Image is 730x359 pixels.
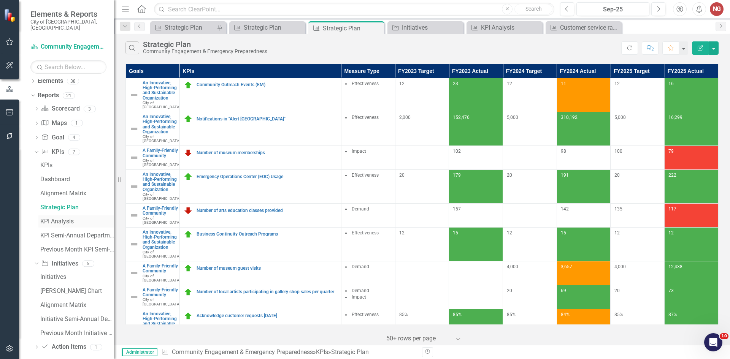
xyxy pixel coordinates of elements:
[453,172,461,178] span: 179
[143,312,181,332] a: An Innovative, High-Performing and Sustainable Organization
[41,259,78,268] a: Initiatives
[352,115,379,120] span: Effectiveness
[184,148,193,157] img: Below Plan
[143,250,181,258] span: City of [GEOGRAPHIC_DATA]
[38,187,114,199] a: Alignment Matrix
[184,172,193,181] img: On Target
[130,269,139,278] img: Not Defined
[341,309,395,343] td: Double-Click to Edit
[399,115,411,120] span: 2,000
[184,114,193,123] img: On Target
[179,309,341,343] td: Double-Click to Edit Right Click for Context Menu
[179,204,341,228] td: Double-Click to Edit Right Click for Context Menu
[197,174,337,179] a: Emergency Operations Center (EOC) Usage
[38,313,114,325] a: Initiative Semi-Annual Department Report
[197,232,337,237] a: Business Continuity Outreach Programs
[514,4,552,14] button: Search
[143,172,181,192] a: An Innovative, High-Performing and Sustainable Organization
[352,294,366,300] span: Impact
[130,293,139,302] img: Not Defined
[122,348,157,356] span: Administrator
[41,133,64,142] a: Goal
[130,182,139,191] img: Not Defined
[507,172,512,178] span: 20
[143,206,181,216] a: A Family-Friendly Community
[38,229,114,242] a: KPI Semi-Annual Department Report
[40,204,114,211] div: Strategic Plan
[561,230,566,236] span: 15
[453,206,461,212] span: 157
[165,23,215,32] div: Strategic Plan
[710,2,724,16] button: NG
[179,112,341,146] td: Double-Click to Edit Right Click for Context Menu
[561,149,566,154] span: 98
[453,81,458,86] span: 23
[38,159,114,171] a: KPIs
[143,148,181,158] a: A Family-Friendly Community
[38,77,63,85] a: Elements
[560,23,620,32] div: Customer service rating for museum
[399,312,408,317] span: 85%
[341,112,395,146] td: Double-Click to Edit
[40,176,114,183] div: Dashboard
[40,218,114,225] div: KPI Analysis
[399,172,405,178] span: 20
[68,149,80,155] div: 7
[84,106,96,112] div: 3
[468,23,541,32] a: KPI Analysis
[668,288,674,293] span: 73
[197,289,337,294] a: Number of local artists participating in gallery shop sales per quarter
[38,201,114,214] a: Strategic Plan
[323,24,382,33] div: Strategic Plan
[614,172,620,178] span: 20
[143,297,181,306] span: City of [GEOGRAPHIC_DATA]
[38,285,114,297] a: [PERSON_NAME] Chart
[143,264,181,274] a: A Family-Friendly Community
[561,312,570,317] span: 84%
[143,49,267,54] div: Community Engagement & Emergency Preparedness
[40,302,114,308] div: Alignment Matrix
[143,158,181,167] span: City of [GEOGRAPHIC_DATA]
[614,206,622,212] span: 135
[668,149,674,154] span: 79
[30,19,106,31] small: City of [GEOGRAPHIC_DATA], [GEOGRAPHIC_DATA]
[352,288,369,293] span: Demand
[90,344,102,350] div: 1
[507,230,512,236] span: 12
[179,228,341,261] td: Double-Click to Edit Right Click for Context Menu
[399,230,405,236] span: 12
[453,149,461,154] span: 102
[40,288,114,294] div: [PERSON_NAME] Chart
[30,43,106,51] a: Community Engagement & Emergency Preparedness
[668,81,674,86] span: 16
[453,115,470,120] span: 152,476
[184,81,193,90] img: On Target
[614,288,620,293] span: 20
[40,162,114,169] div: KPIs
[67,78,79,84] div: 38
[668,172,676,178] span: 222
[481,23,541,32] div: KPI Analysis
[184,288,193,297] img: On Target
[668,206,676,212] span: 117
[525,6,542,12] span: Search
[126,204,180,228] td: Double-Click to Edit Right Click for Context Menu
[720,333,728,339] span: 10
[197,208,337,213] a: Number of arts education classes provided
[41,119,67,128] a: Maps
[231,23,303,32] a: Strategic Plan
[197,150,337,155] a: Number of museum memberships
[130,321,139,331] img: Not Defined
[352,312,379,317] span: Effectiveness
[179,261,341,285] td: Double-Click to Edit Right Click for Context Menu
[352,230,379,236] span: Effectiveness
[41,343,86,351] a: Action Items
[668,230,674,236] span: 12
[197,313,337,318] a: Acknowledge customer requests [DATE]
[38,215,114,228] a: KPI Analysis
[40,330,114,337] div: Previous Month Initiative Semi-Annual Department Report
[197,82,337,87] a: Community Outreach Events (EM)
[130,211,139,220] img: Not Defined
[126,261,180,285] td: Double-Click to Edit Right Click for Context Menu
